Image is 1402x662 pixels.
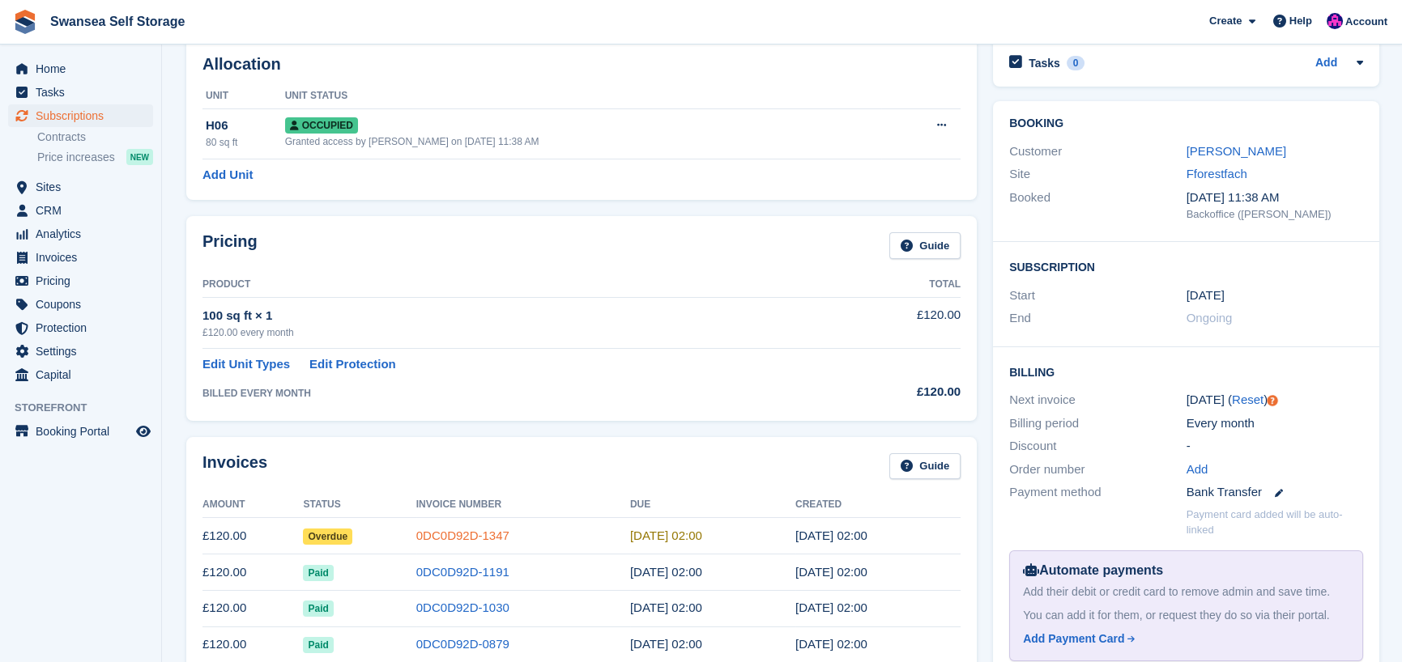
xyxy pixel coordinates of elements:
a: menu [8,199,153,222]
div: Every month [1187,414,1364,433]
span: Overdue [303,528,352,545]
div: Start [1009,286,1187,305]
span: Price increases [37,150,115,165]
img: Donna Davies [1327,13,1343,29]
div: You can add it for them, or request they do so via their portal. [1023,607,1349,624]
th: Amount [202,492,303,518]
a: Edit Protection [309,355,396,374]
h2: Billing [1009,363,1363,380]
div: BILLED EVERY MONTH [202,386,820,401]
span: Subscriptions [36,104,133,127]
div: [DATE] 11:38 AM [1187,189,1364,207]
h2: Invoices [202,453,267,480]
h2: Booking [1009,117,1363,130]
span: Pricing [36,269,133,292]
time: 2025-06-11 01:00:00 UTC [630,600,702,614]
a: menu [8,176,153,198]
a: menu [8,420,153,443]
td: £120.00 [202,554,303,591]
div: H06 [206,117,285,135]
th: Created [795,492,961,518]
div: 0 [1067,56,1085,70]
a: 0DC0D92D-1191 [416,565,509,579]
time: 2025-08-10 01:00:04 UTC [795,528,867,542]
span: Capital [36,363,133,386]
a: Price increases NEW [37,148,153,166]
a: menu [8,104,153,127]
h2: Allocation [202,55,961,74]
p: Payment card added will be auto-linked [1187,507,1364,538]
div: Site [1009,165,1187,184]
h2: Subscription [1009,258,1363,274]
span: Tasks [36,81,133,104]
div: End [1009,309,1187,328]
th: Unit Status [285,83,881,109]
h2: Tasks [1029,56,1060,70]
div: Order number [1009,460,1187,479]
h2: Pricing [202,232,258,259]
a: Guide [889,232,961,259]
a: Contracts [37,129,153,145]
div: Granted access by [PERSON_NAME] on [DATE] 11:38 AM [285,134,881,149]
div: Tooltip anchor [1265,393,1280,408]
time: 2025-05-11 01:00:00 UTC [630,637,702,651]
td: £120.00 [820,297,961,348]
th: Invoice Number [416,492,630,518]
a: Swansea Self Storage [44,8,191,35]
a: 0DC0D92D-0879 [416,637,509,651]
time: 2025-07-11 01:00:00 UTC [630,565,702,579]
div: Next invoice [1009,391,1187,410]
th: Total [820,272,961,298]
a: menu [8,363,153,386]
span: Home [36,57,133,80]
th: Product [202,272,820,298]
div: NEW [126,149,153,165]
a: Preview store [134,422,153,441]
th: Unit [202,83,285,109]
span: Storefront [15,400,161,416]
div: Bank Transfer [1187,483,1364,502]
span: Sites [36,176,133,198]
a: Add [1315,54,1337,73]
div: Customer [1009,142,1187,161]
span: Occupied [285,117,358,134]
span: Account [1345,14,1387,30]
a: menu [8,57,153,80]
span: Booking Portal [36,420,133,443]
th: Due [630,492,795,518]
span: Paid [303,637,333,653]
div: Add their debit or credit card to remove admin and save time. [1023,583,1349,600]
a: Fforestfach [1187,167,1247,180]
div: Add Payment Card [1023,630,1124,647]
span: Settings [36,340,133,363]
a: 0DC0D92D-1347 [416,528,509,542]
span: Paid [303,565,333,581]
time: 2025-07-10 01:00:23 UTC [795,565,867,579]
span: CRM [36,199,133,222]
span: Analytics [36,223,133,245]
div: Automate payments [1023,561,1349,580]
a: menu [8,293,153,316]
a: 0DC0D92D-1030 [416,600,509,614]
span: Coupons [36,293,133,316]
td: £120.00 [202,590,303,626]
div: Payment method [1009,483,1187,502]
div: - [1187,437,1364,456]
a: menu [8,81,153,104]
div: £120.00 every month [202,325,820,340]
th: Status [303,492,415,518]
div: Booked [1009,189,1187,223]
time: 2025-05-10 01:00:40 UTC [795,637,867,651]
a: menu [8,340,153,363]
span: Ongoing [1187,311,1233,325]
img: stora-icon-8386f47178a22dfd0bd8f6a31ec36ba5ce8667c1dd55bd0f319d3a0aa187defe.svg [13,10,37,34]
a: Guide [889,453,961,480]
div: [DATE] ( ) [1187,391,1364,410]
a: Add Payment Card [1023,630,1343,647]
span: Protection [36,316,133,339]
a: Add Unit [202,166,253,185]
time: 2025-06-10 01:00:44 UTC [795,600,867,614]
a: menu [8,269,153,292]
span: Help [1289,13,1312,29]
div: Billing period [1009,414,1187,433]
